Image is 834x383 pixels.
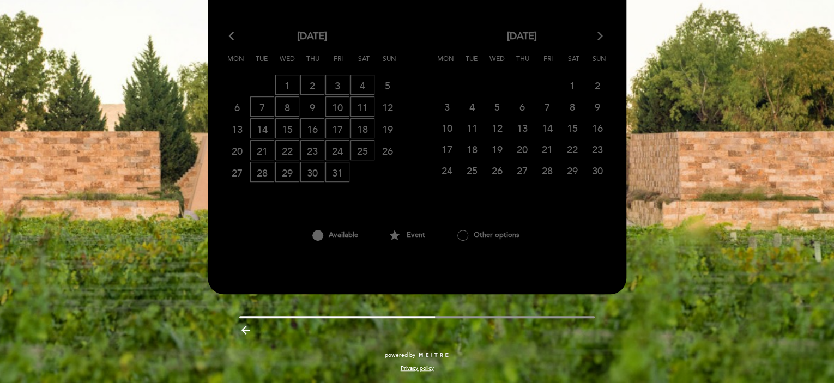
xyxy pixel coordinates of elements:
span: 10 [435,118,459,138]
span: 19 [485,139,509,159]
span: 8 [560,96,584,117]
span: 13 [510,118,534,138]
span: 18 [460,139,484,159]
span: Tue [461,53,482,74]
span: 28 [250,162,274,182]
span: 30 [300,162,324,182]
div: Event [376,226,437,245]
span: 11 [460,118,484,138]
span: 11 [350,96,374,117]
span: 23 [300,140,324,160]
span: 4 [460,96,484,117]
span: Thu [512,53,534,74]
span: 28 [535,160,559,180]
span: Sun [589,53,611,74]
i: arrow_backward [239,324,252,337]
span: 31 [325,162,349,182]
span: 10 [325,96,349,117]
span: 27 [510,160,534,180]
i: arrow_forward_ios [595,29,605,44]
span: 26 [376,141,400,161]
span: 8 [275,96,299,117]
span: 30 [585,160,609,180]
span: 20 [510,139,534,159]
span: Wed [486,53,508,74]
span: 7 [535,96,559,117]
span: Mon [435,53,457,74]
span: Tue [251,53,273,74]
span: 22 [275,140,299,160]
span: Fri [537,53,559,74]
span: 7 [250,96,274,117]
span: 13 [225,119,249,139]
span: 14 [250,118,274,138]
img: MEITRE [418,352,449,358]
a: Privacy policy [400,364,433,372]
span: 15 [560,118,584,138]
span: 29 [275,162,299,182]
span: 17 [325,118,349,138]
span: Fri [328,53,349,74]
span: 29 [560,160,584,180]
span: 26 [485,160,509,180]
span: 5 [376,75,400,95]
span: 3 [325,75,349,95]
span: [DATE] [507,29,537,44]
span: Wed [276,53,298,74]
i: star [388,226,401,245]
span: 15 [275,118,299,138]
span: 3 [435,96,459,117]
span: 9 [585,96,609,117]
span: 21 [250,140,274,160]
span: 25 [350,140,374,160]
span: 4 [350,75,374,95]
span: Sun [379,53,401,74]
span: Mon [225,53,247,74]
span: 6 [510,96,534,117]
span: 9 [300,97,324,117]
span: 2 [585,75,609,95]
span: 24 [325,140,349,160]
span: 1 [560,75,584,95]
a: powered by [385,351,449,359]
span: 23 [585,139,609,159]
span: 19 [376,119,400,139]
span: Sat [563,53,585,74]
span: Thu [302,53,324,74]
span: 22 [560,139,584,159]
span: 6 [225,97,249,117]
div: Other options [437,226,539,245]
span: Sat [353,53,375,74]
span: 25 [460,160,484,180]
span: 16 [585,118,609,138]
span: 1 [275,75,299,95]
span: 20 [225,141,249,161]
span: 2 [300,75,324,95]
span: 24 [435,160,459,180]
span: 16 [300,118,324,138]
span: 17 [435,139,459,159]
span: powered by [385,351,415,359]
span: 5 [485,96,509,117]
span: 27 [225,162,249,183]
span: [DATE] [297,29,327,44]
span: 18 [350,118,374,138]
i: arrow_back_ios [229,29,239,44]
span: 21 [535,139,559,159]
div: Available [294,226,376,245]
span: 12 [485,118,509,138]
span: 14 [535,118,559,138]
span: 12 [376,97,400,117]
